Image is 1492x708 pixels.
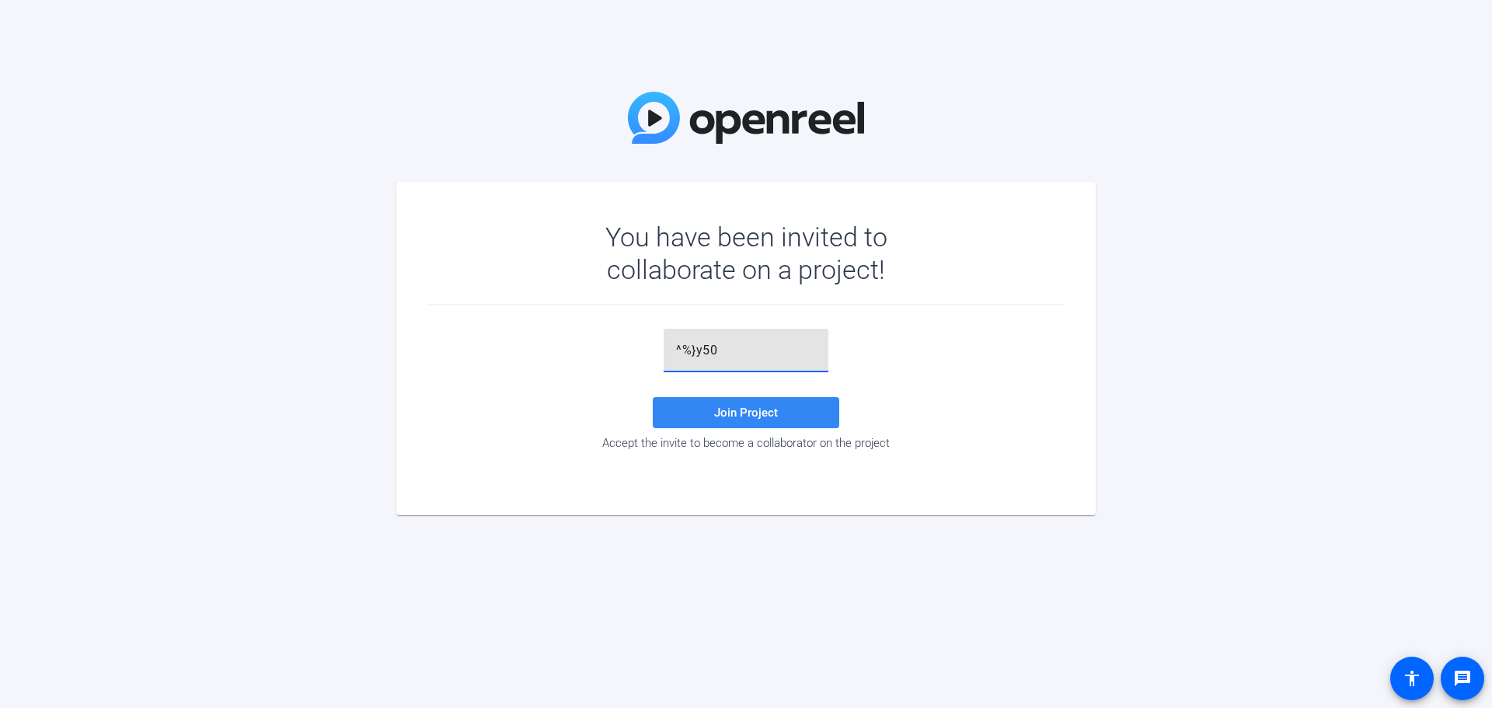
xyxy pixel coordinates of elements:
[676,341,816,360] input: Password
[1453,669,1472,688] mat-icon: message
[714,406,778,420] span: Join Project
[560,221,932,286] div: You have been invited to collaborate on a project!
[1403,669,1421,688] mat-icon: accessibility
[427,436,1065,450] div: Accept the invite to become a collaborator on the project
[628,92,864,144] img: OpenReel Logo
[653,397,839,428] button: Join Project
